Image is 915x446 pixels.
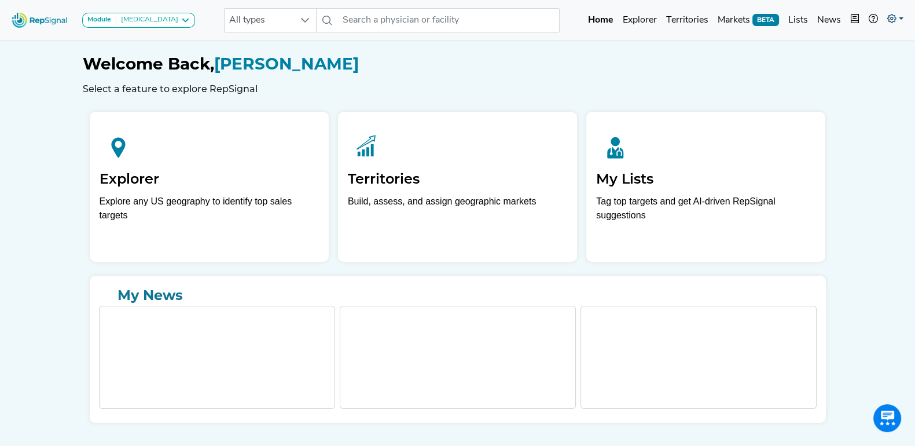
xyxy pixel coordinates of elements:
[752,14,779,25] span: BETA
[813,9,846,32] a: News
[100,195,319,222] div: Explore any US geography to identify top sales targets
[662,9,713,32] a: Territories
[82,13,195,28] button: Module[MEDICAL_DATA]
[596,171,815,188] h2: My Lists
[583,9,618,32] a: Home
[116,16,178,25] div: [MEDICAL_DATA]
[90,112,329,262] a: ExplorerExplore any US geography to identify top sales targets
[586,112,825,262] a: My ListsTag top targets and get AI-driven RepSignal suggestions
[99,285,817,306] a: My News
[338,8,559,32] input: Search a physician or facility
[83,54,214,74] span: Welcome Back,
[225,9,294,32] span: All types
[784,9,813,32] a: Lists
[100,171,319,188] h2: Explorer
[618,9,662,32] a: Explorer
[87,16,111,23] strong: Module
[846,9,864,32] button: Intel Book
[83,83,833,94] h6: Select a feature to explore RepSignal
[348,171,567,188] h2: Territories
[348,195,567,229] p: Build, assess, and assign geographic markets
[83,54,833,74] h1: [PERSON_NAME]
[713,9,784,32] a: MarketsBETA
[338,112,577,262] a: TerritoriesBuild, assess, and assign geographic markets
[596,195,815,229] p: Tag top targets and get AI-driven RepSignal suggestions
